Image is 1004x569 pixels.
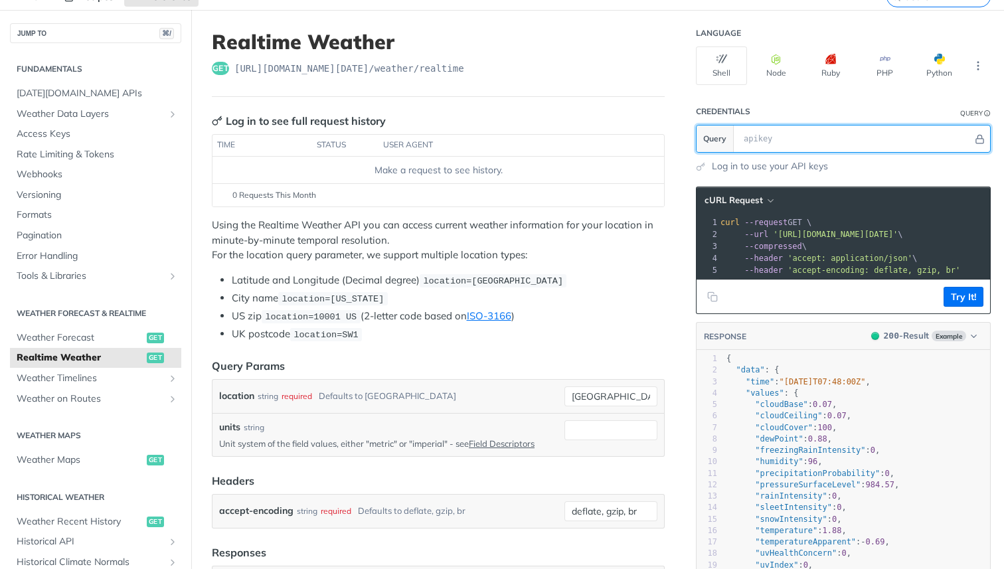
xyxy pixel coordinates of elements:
[10,307,181,319] h2: Weather Forecast & realtime
[755,400,807,409] span: "cloudBase"
[17,372,164,385] span: Weather Timelines
[700,194,778,207] button: cURL Request
[703,330,747,343] button: RESPONSE
[17,515,143,528] span: Weather Recent History
[865,329,983,343] button: 200200-ResultExample
[755,457,803,466] span: "humidity"
[10,328,181,348] a: Weather Forecastget
[827,411,847,420] span: 0.07
[726,446,880,455] span: : ,
[10,124,181,144] a: Access Keys
[212,135,312,156] th: time
[697,252,719,264] div: 4
[750,46,801,85] button: Node
[726,480,899,489] span: : ,
[755,503,832,512] span: "sleetIntensity"
[837,503,841,512] span: 0
[726,423,837,432] span: : ,
[726,434,832,444] span: : ,
[10,23,181,43] button: JUMP TO⌘/
[10,532,181,552] a: Historical APIShow subpages for Historical API
[10,491,181,503] h2: Historical Weather
[17,270,164,283] span: Tools & Libraries
[746,388,784,398] span: "values"
[805,46,856,85] button: Ruby
[726,388,798,398] span: : {
[884,469,889,478] span: 0
[944,287,983,307] button: Try It!
[219,420,240,434] label: units
[697,514,717,525] div: 15
[167,109,178,120] button: Show subpages for Weather Data Layers
[17,556,164,569] span: Historical Climate Normals
[726,411,851,420] span: : ,
[212,62,229,75] span: get
[232,309,665,324] li: US zip (2-letter code based on )
[973,132,987,145] button: Hide
[167,271,178,282] button: Show subpages for Tools & Libraries
[866,480,894,489] span: 984.57
[817,423,832,432] span: 100
[297,501,317,521] div: string
[232,273,665,288] li: Latitude and Longitude (Decimal degree)
[744,218,788,227] span: --request
[17,208,178,222] span: Formats
[866,537,885,546] span: 0.69
[960,108,983,118] div: Query
[697,410,717,422] div: 6
[788,254,912,263] span: 'accept: application/json'
[312,135,378,156] th: status
[755,537,856,546] span: "temperatureApparent"
[755,411,822,420] span: "cloudCeiling"
[884,329,929,343] div: - Result
[10,450,181,470] a: Weather Mapsget
[705,195,763,206] span: cURL Request
[755,526,817,535] span: "temperature"
[755,548,837,558] span: "uvHealthConcern"
[697,240,719,252] div: 3
[720,218,811,227] span: GET \
[17,229,178,242] span: Pagination
[212,358,285,374] div: Query Params
[859,46,910,85] button: PHP
[17,250,178,263] span: Error Handling
[232,291,665,306] li: City name
[469,438,535,449] a: Field Descriptors
[147,517,164,527] span: get
[697,376,717,388] div: 3
[720,230,903,239] span: \
[755,515,827,524] span: "snowIntensity"
[17,108,164,121] span: Weather Data Layers
[17,351,143,365] span: Realtime Weather
[10,63,181,75] h2: Fundamentals
[17,392,164,406] span: Weather on Routes
[212,30,665,54] h1: Realtime Weather
[832,515,837,524] span: 0
[744,230,768,239] span: --url
[697,434,717,445] div: 8
[697,422,717,434] div: 7
[871,332,879,340] span: 200
[10,185,181,205] a: Versioning
[861,537,865,546] span: -
[265,312,357,322] span: location=10001 US
[697,479,717,491] div: 12
[218,163,659,177] div: Make a request to see history.
[17,453,143,467] span: Weather Maps
[884,331,899,341] span: 200
[212,473,254,489] div: Headers
[167,536,178,547] button: Show subpages for Historical API
[703,287,722,307] button: Copy to clipboard
[832,491,837,501] span: 0
[823,526,842,535] span: 1.88
[212,544,266,560] div: Responses
[737,125,973,152] input: apikey
[258,386,278,406] div: string
[788,266,960,275] span: 'accept-encoding: deflate, gzip, br'
[726,503,847,512] span: : ,
[232,189,316,201] span: 0 Requests This Month
[321,501,351,521] div: required
[697,353,717,365] div: 1
[358,501,465,521] div: Defaults to deflate, gzip, br
[219,438,559,449] p: Unit system of the field values, either "metric" or "imperial" - see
